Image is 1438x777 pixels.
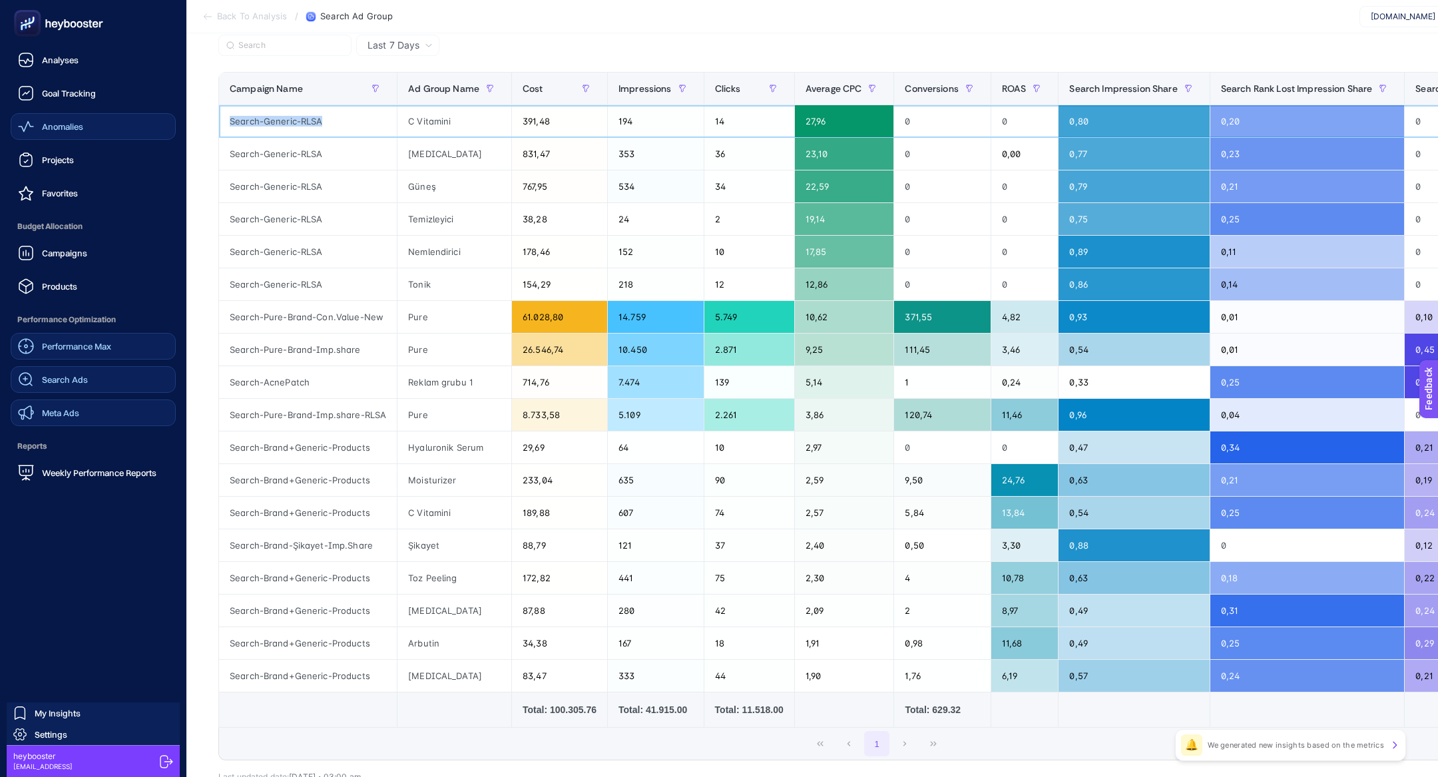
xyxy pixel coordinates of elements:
div: 120,74 [894,399,991,431]
div: 24 [608,203,704,235]
div: Arbutin [397,627,511,659]
div: 9,25 [795,334,894,366]
div: 0,50 [894,529,991,561]
div: Search-Generic-RLSA [219,268,397,300]
span: Back To Analysis [217,11,287,22]
div: Search-Generic-RLSA [219,138,397,170]
div: 0,88 [1059,529,1209,561]
div: 0,31 [1210,595,1405,627]
div: Temizleyici [397,203,511,235]
div: 26.546,74 [512,334,607,366]
div: 4 [894,562,991,594]
div: 233,04 [512,464,607,496]
div: 0 [894,431,991,463]
div: 22,59 [795,170,894,202]
div: Reklam grubu 1 [397,366,511,398]
div: 1,91 [795,627,894,659]
span: Performance Optimization [11,306,176,333]
div: [MEDICAL_DATA] [397,595,511,627]
div: 154,29 [512,268,607,300]
div: 12 [704,268,794,300]
div: C Vitamini [397,497,511,529]
div: 371,55 [894,301,991,333]
div: 0,89 [1059,236,1209,268]
span: Meta Ads [42,407,79,418]
div: Search-Brand-Şikayet-Imp.Share [219,529,397,561]
div: 0,25 [1210,627,1405,659]
span: Performance Max [42,341,111,352]
div: 0,54 [1059,334,1209,366]
div: 0,04 [1210,399,1405,431]
div: 0 [991,105,1059,137]
div: Search-Pure-Brand-Con.Value-New [219,301,397,333]
div: 0,75 [1059,203,1209,235]
div: 14.759 [608,301,704,333]
div: 0,34 [1210,431,1405,463]
div: 2,40 [795,529,894,561]
span: Search Impression Share [1069,83,1177,94]
a: Meta Ads [11,399,176,426]
div: 441 [608,562,704,594]
div: 0 [894,138,991,170]
div: Total: 100.305.76 [523,703,597,716]
div: Search-Brand+Generic-Products [219,431,397,463]
div: 5.109 [608,399,704,431]
div: 0,23 [1210,138,1405,170]
div: 2 [894,595,991,627]
div: 635 [608,464,704,496]
div: 0,21 [1210,170,1405,202]
div: 353 [608,138,704,170]
div: 10 [704,431,794,463]
div: 0,33 [1059,366,1209,398]
div: 2.871 [704,334,794,366]
div: 8,97 [991,595,1059,627]
div: 42 [704,595,794,627]
div: 0,25 [1210,203,1405,235]
a: Favorites [11,180,176,206]
div: 10,62 [795,301,894,333]
div: Search-AcnePatch [219,366,397,398]
div: 0,57 [1059,660,1209,692]
span: Search Ad Group [320,11,393,22]
div: Search-Generic-RLSA [219,203,397,235]
div: 🔔 [1181,734,1202,756]
div: 14 [704,105,794,137]
div: Search-Pure-Brand-Imp.share-RLSA [219,399,397,431]
div: 714,76 [512,366,607,398]
div: 4,82 [991,301,1059,333]
span: Budget Allocation [11,213,176,240]
div: 0 [991,236,1059,268]
a: Settings [7,724,180,745]
div: 0 [894,203,991,235]
div: Moisturizer [397,464,511,496]
div: 2.261 [704,399,794,431]
div: 0 [894,268,991,300]
div: Search-Brand+Generic-Products [219,595,397,627]
div: 0 [991,268,1059,300]
div: 10,78 [991,562,1059,594]
div: 5,84 [894,497,991,529]
div: 2,30 [795,562,894,594]
div: Pure [397,334,511,366]
a: Anomalies [11,113,176,140]
div: Toz Peeling [397,562,511,594]
span: Favorites [42,188,78,198]
div: 1 [894,366,991,398]
div: 0,77 [1059,138,1209,170]
div: 218 [608,268,704,300]
div: 36 [704,138,794,170]
div: Search-Brand+Generic-Products [219,464,397,496]
div: 8.733,58 [512,399,607,431]
span: My Insights [35,708,81,718]
span: Last 7 Days [367,39,419,52]
div: Search-Brand+Generic-Products [219,562,397,594]
div: 534 [608,170,704,202]
div: Total: 41.915.00 [618,703,693,716]
div: 0,21 [1210,464,1405,496]
div: 121 [608,529,704,561]
div: 90 [704,464,794,496]
div: 38,28 [512,203,607,235]
div: 2 [704,203,794,235]
div: 6,19 [991,660,1059,692]
div: 0,14 [1210,268,1405,300]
